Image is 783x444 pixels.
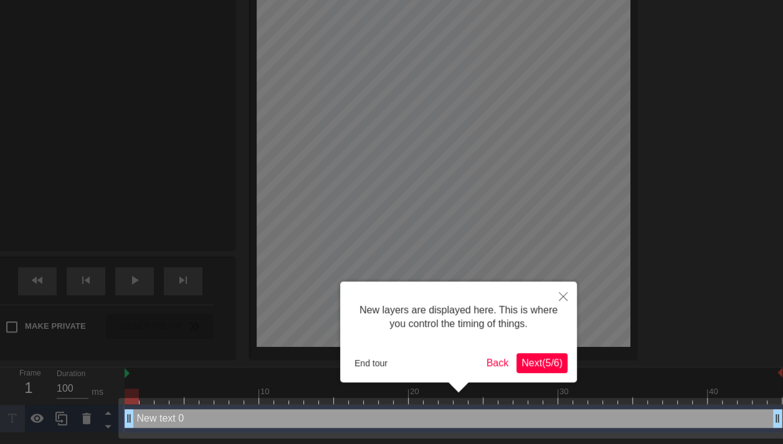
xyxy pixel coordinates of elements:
[549,281,577,310] button: Close
[516,353,567,373] button: Next
[482,353,514,373] button: Back
[349,291,567,344] div: New layers are displayed here. This is where you control the timing of things.
[349,354,392,372] button: End tour
[521,357,562,368] span: Next ( 5 / 6 )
